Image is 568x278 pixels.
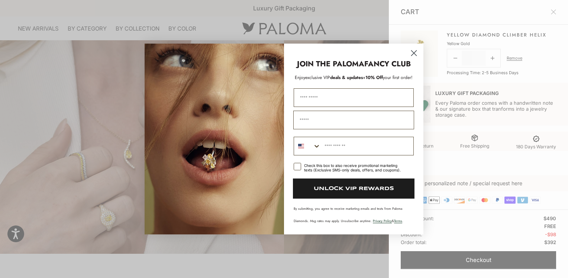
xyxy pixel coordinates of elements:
strong: FANCY CLUB [364,59,411,69]
span: exclusive VIP [305,74,330,81]
a: Terms [394,218,402,223]
span: 10% Off [365,74,383,81]
input: First Name [294,88,414,107]
strong: JOIN THE PALOMA [297,59,364,69]
p: By submitting, you agree to receive marketing emails and texts from Paloma Diamonds. Msg rates ma... [294,206,414,223]
button: UNLOCK VIP REWARDS [293,179,414,199]
a: Privacy Policy [373,218,392,223]
span: Enjoy [295,74,305,81]
span: + your first order! [363,74,413,81]
input: Email [293,111,414,129]
div: Check this box to also receive promotional marketing texts (Exclusive SMS-only deals, offers, and... [304,163,405,172]
button: Search Countries [294,137,321,155]
span: deals & updates [305,74,363,81]
img: Loading... [145,44,284,234]
input: Phone Number [321,137,413,155]
span: & . [373,218,403,223]
button: Close dialog [407,47,420,60]
img: United States [298,143,304,149]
